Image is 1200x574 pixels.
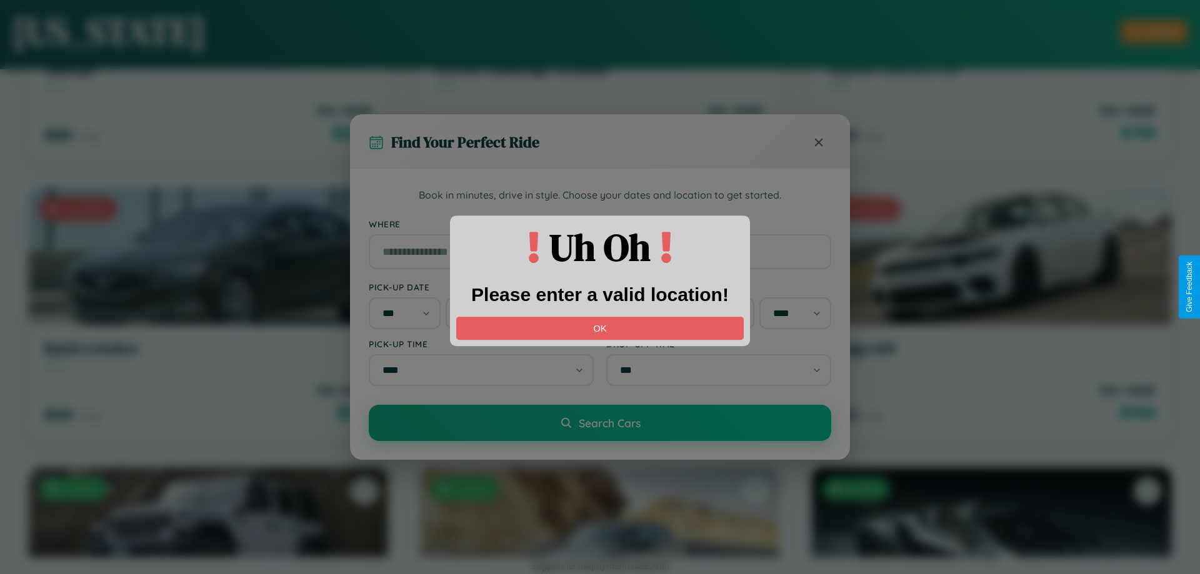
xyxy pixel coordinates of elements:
label: Drop-off Date [606,282,831,292]
h3: Find Your Perfect Ride [391,132,539,152]
label: Drop-off Time [606,339,831,349]
label: Where [369,219,831,229]
label: Pick-up Time [369,339,594,349]
span: Search Cars [579,416,641,430]
label: Pick-up Date [369,282,594,292]
p: Book in minutes, drive in style. Choose your dates and location to get started. [369,187,831,204]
